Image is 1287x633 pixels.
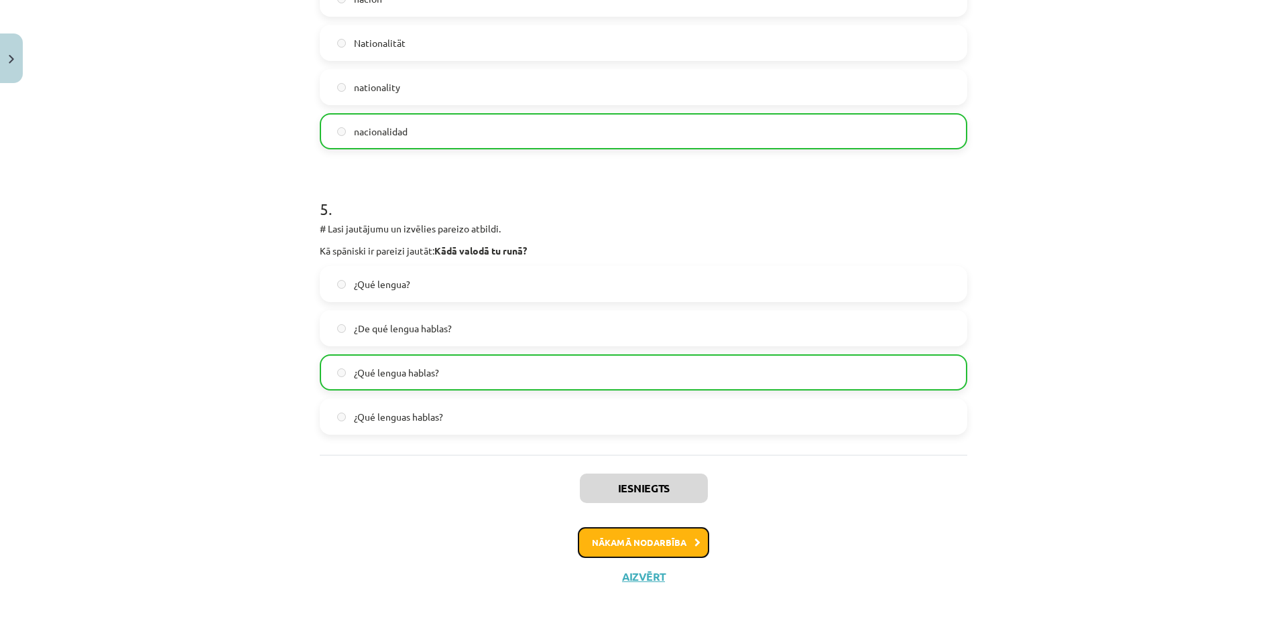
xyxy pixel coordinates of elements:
input: nationality [337,83,346,92]
button: Nākamā nodarbība [578,527,709,558]
h1: 5 . [320,176,967,218]
input: ¿Qué lengua? [337,280,346,289]
span: ¿Qué lenguas hablas? [354,410,443,424]
input: Nationalität [337,39,346,48]
input: ¿Qué lengua hablas? [337,368,346,377]
button: Iesniegts [580,474,708,503]
button: Aizvērt [618,570,669,583]
img: icon-close-lesson-0947bae3869378f0d4975bcd49f059093ad1ed9edebbc8119c70593378902aed.svg [9,55,14,64]
span: Nationalität [354,36,406,50]
p: Kā spāniski ir pareizi jautāt: [320,244,967,258]
span: ¿Qué lengua? [354,277,410,291]
input: ¿Qué lenguas hablas? [337,413,346,421]
input: ¿De qué lengua hablas? [337,324,346,333]
span: ¿Qué lengua hablas? [354,366,439,380]
strong: Kādā valodā tu runā? [434,244,527,257]
p: # Lasi jautājumu un izvēlies pareizo atbildi. [320,222,967,236]
span: nacionalidad [354,125,408,139]
input: nacionalidad [337,127,346,136]
span: nationality [354,80,400,94]
span: ¿De qué lengua hablas? [354,322,452,336]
